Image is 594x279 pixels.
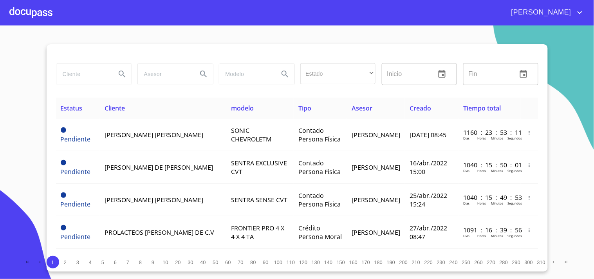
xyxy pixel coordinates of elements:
p: Segundos [507,136,522,140]
span: 50 [213,259,218,265]
button: 260 [473,256,485,268]
button: 20 [172,256,184,268]
button: 1 [47,256,59,268]
span: Estatus [61,104,83,112]
span: 120 [299,259,307,265]
span: [DATE] 08:45 [410,130,446,139]
span: 290 [512,259,520,265]
span: Creado [410,104,431,112]
button: 6 [109,256,122,268]
input: search [56,63,110,85]
button: 3 [72,256,84,268]
span: 40 [200,259,206,265]
p: Dias [463,136,469,140]
button: 2 [59,256,72,268]
span: 25/abr./2022 15:24 [410,191,447,208]
span: 10 [162,259,168,265]
p: Dias [463,234,469,238]
span: 16/abr./2022 15:00 [410,159,447,176]
p: Minutos [491,234,503,238]
span: SENTRA EXCLUSIVE CVT [231,159,287,176]
span: SONIC CHEVROLETM [231,126,271,143]
span: 90 [263,259,268,265]
span: Pendiente [61,200,91,208]
button: 160 [347,256,360,268]
input: search [138,63,191,85]
button: 9 [147,256,159,268]
span: 310 [537,259,545,265]
button: 220 [422,256,435,268]
span: 60 [225,259,231,265]
button: 60 [222,256,235,268]
p: Segundos [507,201,522,205]
span: modelo [231,104,254,112]
div: ​ [300,63,376,84]
button: 140 [322,256,335,268]
button: 130 [310,256,322,268]
button: 150 [335,256,347,268]
button: 5 [97,256,109,268]
span: Pendiente [61,135,91,143]
button: 190 [385,256,397,268]
span: [PERSON_NAME] [352,196,400,204]
span: [PERSON_NAME] [352,228,400,237]
button: 7 [122,256,134,268]
button: 80 [247,256,260,268]
button: 10 [159,256,172,268]
span: 300 [525,259,533,265]
button: 310 [535,256,548,268]
span: 2 [64,259,67,265]
span: 7 [126,259,129,265]
span: Asesor [352,104,372,112]
span: 100 [274,259,282,265]
button: account of current user [506,6,585,19]
span: 110 [287,259,295,265]
span: [PERSON_NAME] [PERSON_NAME] [105,130,203,139]
span: Pendiente [61,232,91,241]
button: 40 [197,256,209,268]
span: Pendiente [61,127,66,133]
span: 180 [374,259,383,265]
p: Minutos [491,201,503,205]
span: Contado Persona Física [298,159,341,176]
button: 4 [84,256,97,268]
p: 1091 : 16 : 39 : 56 [463,226,516,234]
button: Search [194,65,213,83]
span: PROLACTEOS [PERSON_NAME] DE C.V [105,228,214,237]
span: 260 [475,259,483,265]
span: [PERSON_NAME] [352,163,400,172]
button: 90 [260,256,272,268]
button: 300 [523,256,535,268]
span: 27/abr./2022 08:47 [410,224,447,241]
input: search [219,63,273,85]
p: Horas [477,168,486,173]
p: 1040 : 15 : 50 : 01 [463,161,516,169]
p: Dias [463,201,469,205]
button: 180 [372,256,385,268]
button: 280 [498,256,510,268]
span: 70 [238,259,243,265]
button: 200 [397,256,410,268]
p: Horas [477,136,486,140]
button: Search [276,65,294,83]
button: 50 [209,256,222,268]
span: [PERSON_NAME] [506,6,575,19]
button: Search [113,65,132,83]
button: 210 [410,256,422,268]
p: Minutos [491,136,503,140]
span: 140 [324,259,332,265]
span: 240 [450,259,458,265]
span: 230 [437,259,445,265]
button: 120 [297,256,310,268]
p: Segundos [507,168,522,173]
span: 3 [76,259,79,265]
span: 1 [51,259,54,265]
span: Crédito Persona Moral [298,224,342,241]
span: 280 [500,259,508,265]
span: Pendiente [61,225,66,230]
button: 100 [272,256,285,268]
span: 5 [101,259,104,265]
span: 200 [399,259,408,265]
span: [PERSON_NAME] DE [PERSON_NAME] [105,163,213,172]
button: 270 [485,256,498,268]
